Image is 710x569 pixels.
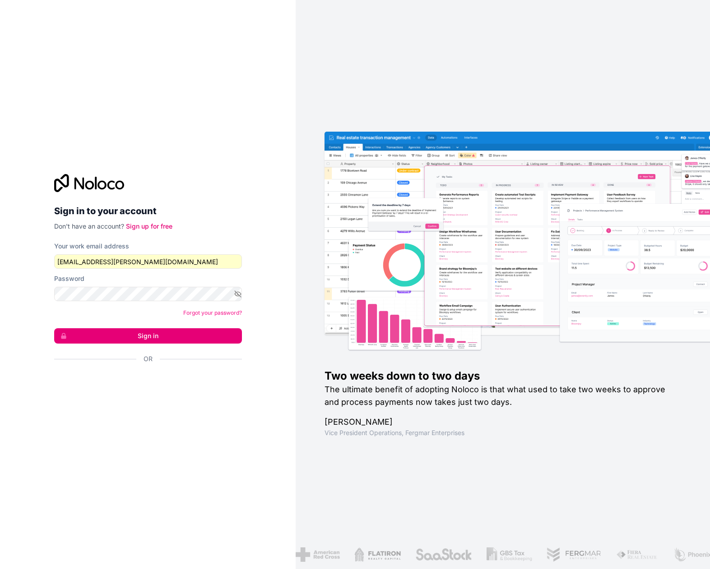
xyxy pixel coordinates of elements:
[410,547,467,562] img: /assets/saastock-C6Zbiodz.png
[291,547,334,562] img: /assets/american-red-cross-BAupjrZR.png
[144,354,153,363] span: Or
[50,373,239,393] iframe: Bouton "Se connecter avec Google"
[183,309,242,316] a: Forgot your password?
[54,274,84,283] label: Password
[542,547,597,562] img: /assets/fergmar-CudnrXN5.png
[325,416,681,428] h1: [PERSON_NAME]
[126,222,172,230] a: Sign up for free
[54,254,242,269] input: Email address
[54,328,242,344] button: Sign in
[349,547,396,562] img: /assets/flatiron-C8eUkumj.png
[325,428,681,437] h1: Vice President Operations , Fergmar Enterprises
[54,203,242,219] h2: Sign in to your account
[54,242,129,251] label: Your work email address
[611,547,654,562] img: /assets/fiera-fwj2N5v4.png
[481,547,527,562] img: /assets/gbstax-C-GtDUiK.png
[54,222,124,230] span: Don't have an account?
[325,383,681,408] h2: The ultimate benefit of adopting Noloco is that what used to take two weeks to approve and proces...
[54,287,242,301] input: Password
[325,369,681,383] h1: Two weeks down to two days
